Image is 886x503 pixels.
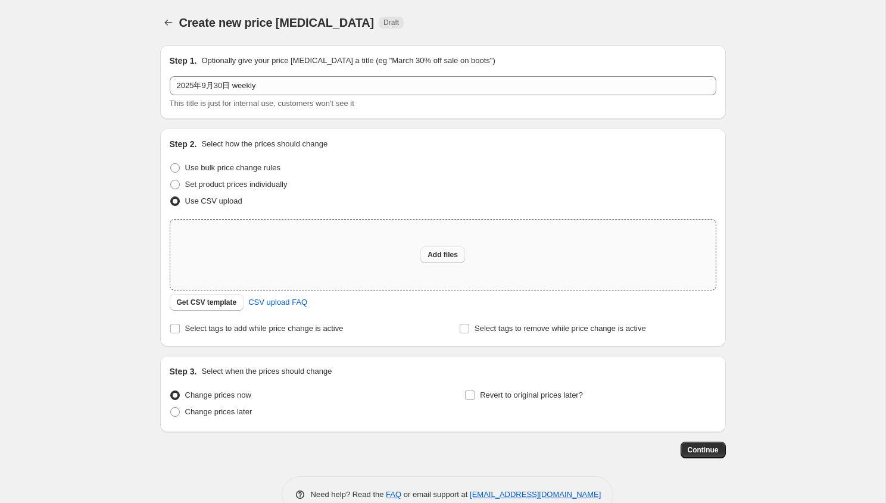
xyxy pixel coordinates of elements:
[480,390,583,399] span: Revert to original prices later?
[383,18,399,27] span: Draft
[185,407,252,416] span: Change prices later
[177,298,237,307] span: Get CSV template
[688,445,719,455] span: Continue
[170,55,197,67] h2: Step 1.
[185,163,280,172] span: Use bulk price change rules
[185,180,288,189] span: Set product prices individually
[681,442,726,458] button: Continue
[201,138,327,150] p: Select how the prices should change
[401,490,470,499] span: or email support at
[170,138,197,150] h2: Step 2.
[160,14,177,31] button: Price change jobs
[201,55,495,67] p: Optionally give your price [MEDICAL_DATA] a title (eg "March 30% off sale on boots")
[248,296,307,308] span: CSV upload FAQ
[311,490,386,499] span: Need help? Read the
[185,390,251,399] span: Change prices now
[241,293,314,312] a: CSV upload FAQ
[170,99,354,108] span: This title is just for internal use, customers won't see it
[201,365,332,377] p: Select when the prices should change
[185,324,344,333] span: Select tags to add while price change is active
[185,196,242,205] span: Use CSV upload
[420,246,465,263] button: Add files
[170,76,716,95] input: 30% off holiday sale
[428,250,458,260] span: Add files
[170,365,197,377] h2: Step 3.
[179,16,375,29] span: Create new price [MEDICAL_DATA]
[386,490,401,499] a: FAQ
[475,324,646,333] span: Select tags to remove while price change is active
[170,294,244,311] button: Get CSV template
[470,490,601,499] a: [EMAIL_ADDRESS][DOMAIN_NAME]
